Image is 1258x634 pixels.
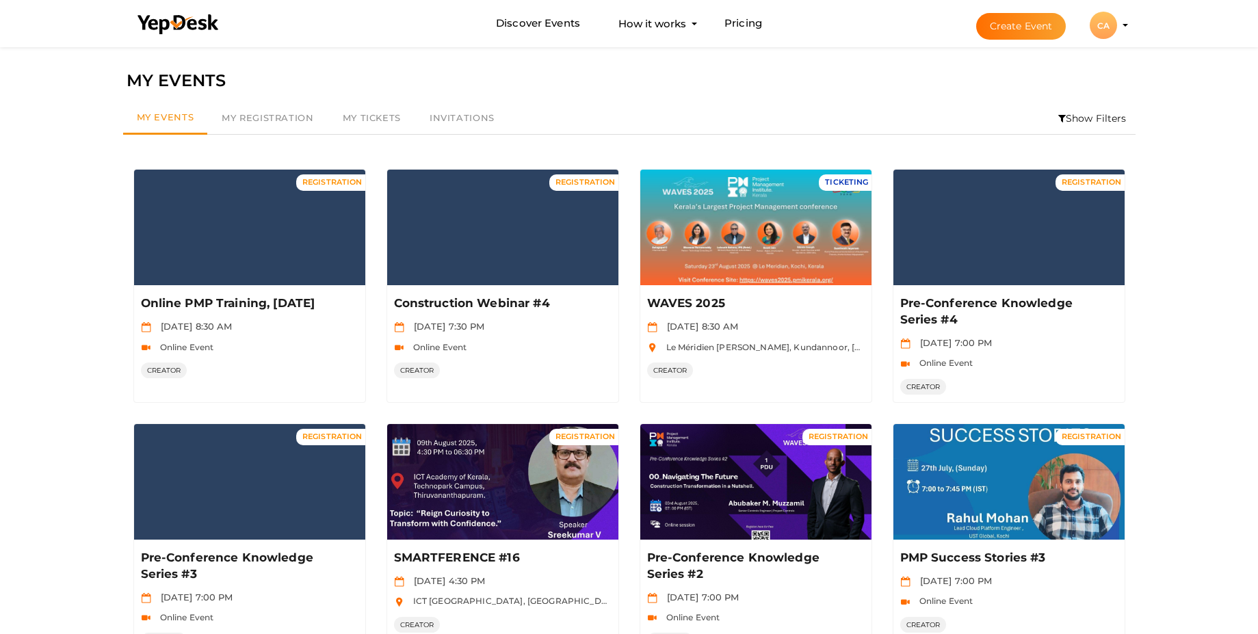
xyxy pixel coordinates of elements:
[900,359,910,369] img: video-icon.svg
[415,103,509,134] a: Invitations
[328,103,415,134] a: My Tickets
[913,358,973,368] span: Online Event
[153,612,214,622] span: Online Event
[659,342,1241,352] span: Le Méridien [PERSON_NAME], Kundannoor, [GEOGRAPHIC_DATA], [GEOGRAPHIC_DATA], [GEOGRAPHIC_DATA], [...
[137,111,194,122] span: My Events
[407,321,485,332] span: [DATE] 7:30 PM
[141,343,151,353] img: video-icon.svg
[127,68,1132,94] div: MY EVENTS
[407,575,486,586] span: [DATE] 4:30 PM
[394,362,441,378] span: CREATOR
[647,322,657,332] img: calendar.svg
[614,11,690,36] button: How it works
[343,112,401,123] span: My Tickets
[976,13,1066,40] button: Create Event
[141,550,354,583] p: Pre-Conference Knowledge Series #3
[394,322,404,332] img: calendar.svg
[207,103,328,134] a: My Registration
[394,617,441,633] span: CREATOR
[394,295,607,312] p: Construction Webinar #4
[900,550,1114,566] p: PMP Success Stories #3
[647,362,694,378] span: CREATOR
[141,362,187,378] span: CREATOR
[913,337,993,348] span: [DATE] 7:00 PM
[647,593,657,603] img: calendar.svg
[154,592,233,603] span: [DATE] 7:00 PM
[660,321,739,332] span: [DATE] 8:30 AM
[141,295,354,312] p: Online PMP Training, [DATE]
[123,103,208,135] a: My Events
[141,322,151,332] img: calendar.svg
[406,342,467,352] span: Online Event
[394,597,404,607] img: location.svg
[394,550,607,566] p: SMARTFERENCE #16
[1086,11,1121,40] button: CA
[900,597,910,607] img: video-icon.svg
[1090,21,1117,31] profile-pic: CA
[406,596,1113,606] span: ICT [GEOGRAPHIC_DATA], [GEOGRAPHIC_DATA], [GEOGRAPHIC_DATA], [GEOGRAPHIC_DATA], [GEOGRAPHIC_DATA]...
[647,550,861,583] p: Pre-Conference Knowledge Series #2
[141,593,151,603] img: calendar.svg
[913,575,993,586] span: [DATE] 7:00 PM
[222,112,313,123] span: My Registration
[659,612,720,622] span: Online Event
[647,343,657,353] img: location.svg
[153,342,214,352] span: Online Event
[394,343,404,353] img: video-icon.svg
[394,577,404,587] img: calendar.svg
[900,577,910,587] img: calendar.svg
[900,339,910,349] img: calendar.svg
[900,295,1114,328] p: Pre-Conference Knowledge Series #4
[647,613,657,623] img: video-icon.svg
[430,112,495,123] span: Invitations
[900,379,947,395] span: CREATOR
[154,321,233,332] span: [DATE] 8:30 AM
[900,617,947,633] span: CREATOR
[913,596,973,606] span: Online Event
[724,11,762,36] a: Pricing
[647,295,861,312] p: WAVES 2025
[1049,103,1136,134] li: Show Filters
[141,613,151,623] img: video-icon.svg
[660,592,739,603] span: [DATE] 7:00 PM
[1090,12,1117,39] div: CA
[496,11,580,36] a: Discover Events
